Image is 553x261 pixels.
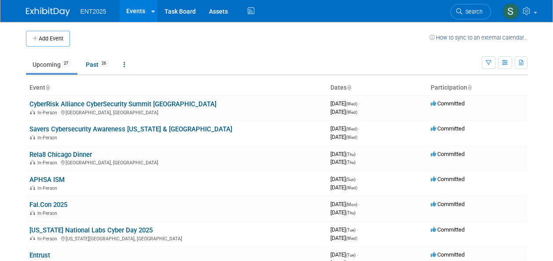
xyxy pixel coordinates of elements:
[30,236,35,240] img: In-Person Event
[45,84,50,91] a: Sort by Event Name
[37,135,60,141] span: In-Person
[330,226,358,233] span: [DATE]
[30,185,35,190] img: In-Person Event
[30,210,35,215] img: In-Person Event
[37,160,60,166] span: In-Person
[431,176,465,182] span: Committed
[357,176,358,182] span: -
[330,251,358,258] span: [DATE]
[429,34,527,41] a: How to sync to an external calendar...
[330,134,357,140] span: [DATE]
[330,159,355,165] span: [DATE]
[61,60,71,67] span: 27
[462,8,483,15] span: Search
[29,100,216,108] a: CyberRisk Alliance CyberSecurity Summit [GEOGRAPHIC_DATA]
[330,176,358,182] span: [DATE]
[346,110,357,115] span: (Wed)
[359,125,360,132] span: -
[99,60,109,67] span: 26
[330,125,360,132] span: [DATE]
[431,125,465,132] span: Committed
[37,210,60,216] span: In-Person
[29,251,50,259] a: Entrust
[427,80,527,95] th: Participation
[26,31,70,47] button: Add Event
[29,176,65,184] a: APHSA ISM
[37,236,60,242] span: In-Person
[467,84,472,91] a: Sort by Participation Type
[357,226,358,233] span: -
[29,109,323,116] div: [GEOGRAPHIC_DATA], [GEOGRAPHIC_DATA]
[346,202,357,207] span: (Mon)
[346,228,355,232] span: (Tue)
[330,201,360,207] span: [DATE]
[37,110,60,116] span: In-Person
[502,3,519,20] img: Stephanie Silva
[346,160,355,165] span: (Thu)
[359,201,360,207] span: -
[29,235,323,242] div: [US_STATE][GEOGRAPHIC_DATA], [GEOGRAPHIC_DATA]
[79,56,115,73] a: Past26
[431,226,465,233] span: Committed
[431,100,465,107] span: Committed
[346,127,357,131] span: (Wed)
[29,226,153,234] a: [US_STATE] National Labs Cyber Day 2025
[81,8,106,15] span: ENT2025
[30,160,35,164] img: In-Person Event
[347,84,351,91] a: Sort by Start Date
[26,7,70,16] img: ExhibitDay
[29,159,323,166] div: [GEOGRAPHIC_DATA], [GEOGRAPHIC_DATA]
[346,135,357,140] span: (Wed)
[357,251,358,258] span: -
[346,236,357,241] span: (Wed)
[327,80,427,95] th: Dates
[346,152,355,157] span: (Thu)
[431,251,465,258] span: Committed
[330,100,360,107] span: [DATE]
[30,135,35,139] img: In-Person Event
[26,56,77,73] a: Upcoming27
[357,151,358,157] span: -
[29,201,67,209] a: Fal.Con 2025
[330,184,357,191] span: [DATE]
[346,253,355,257] span: (Tue)
[330,235,357,241] span: [DATE]
[26,80,327,95] th: Event
[37,185,60,191] span: In-Person
[330,209,355,216] span: [DATE]
[330,109,357,115] span: [DATE]
[330,151,358,157] span: [DATE]
[431,201,465,207] span: Committed
[29,125,232,133] a: Savers Cybersecurity Awareness [US_STATE] & [GEOGRAPHIC_DATA]
[346,177,355,182] span: (Sun)
[29,151,92,159] a: Rela8 Chicago Dinner
[359,100,360,107] span: -
[346,185,357,190] span: (Wed)
[450,4,491,19] a: Search
[346,210,355,215] span: (Thu)
[346,101,357,106] span: (Wed)
[431,151,465,157] span: Committed
[30,110,35,114] img: In-Person Event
